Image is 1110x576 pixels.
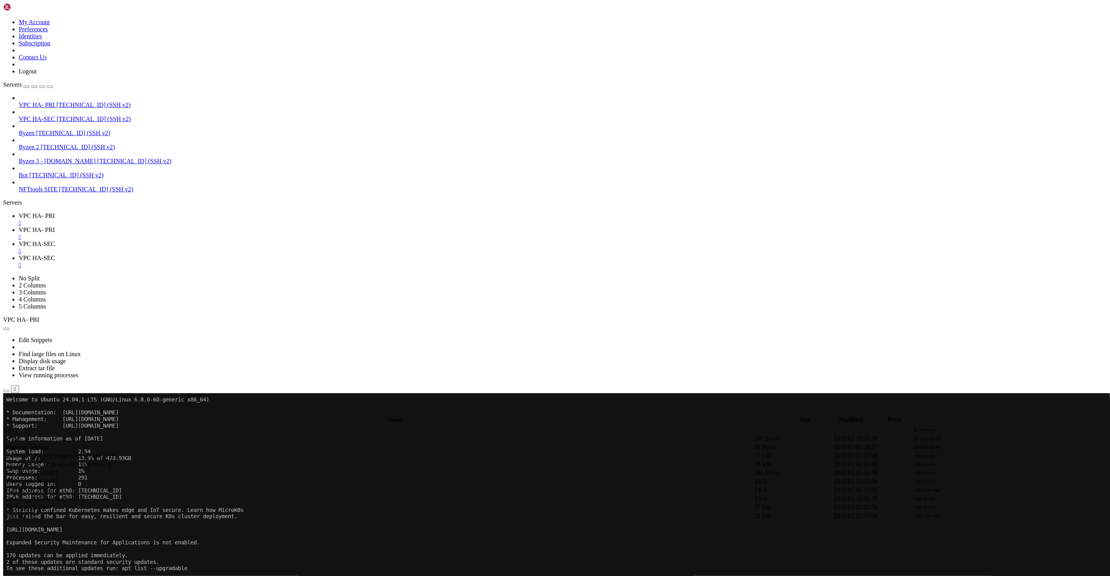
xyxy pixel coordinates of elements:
x-row: See [URL][DOMAIN_NAME] or run: sudo pro status [3,191,1008,198]
a: Edit Snippets [19,337,52,343]
div: (19, 34) [66,224,69,230]
td: [DATE] 18:56:58 [834,435,913,442]
td: -rw-r--r-- [913,460,992,468]
td: [DATE] 18:56:58 [834,469,913,477]
span: [TECHNICAL_ID] (SSH v2) [59,186,133,193]
td: 2 KB [754,486,833,494]
x-row: Welcome to Ubuntu 24.04.1 LTS (GNU/Linux 6.8.0-60-generic x86_64) [3,3,1008,10]
td: -rw-rw-rw- [913,512,992,520]
li: Bot [TECHNICAL_ID] (SSH v2) [19,165,1107,179]
span: .. [4,426,10,433]
td: [DATE] 22:57:08 [834,512,913,520]
a: Servers [3,81,53,88]
a: 2 Columns [19,282,46,289]
th: Size: activate to sort column ascending [788,416,822,424]
span: [TECHNICAL_ID] (SSH v2) [57,116,131,122]
x-row: IPv6 address for eth0: [TECHNICAL_ID] [3,127,1008,133]
a: VPC HA-SEC [TECHNICAL_ID] (SSH v2) [19,116,1107,123]
a: VPC HA- PRI [19,212,1107,226]
td: -rw-r--r-- [913,452,992,460]
a: Ryzen 2 [TECHNICAL_ID] (SSH v2) [19,144,1107,151]
x-row: * Management: [URL][DOMAIN_NAME] [3,23,1008,29]
x-row: Usage of /: 13.9% of 478.93GB [3,62,1008,68]
span: Ryzen [19,130,34,136]
x-row: Usage of /: 7.6% of 472.35GB [3,62,1008,68]
span:  [4,495,7,502]
td: 163 Bytes [754,469,833,477]
x-row: * Documentation: [URL][DOMAIN_NAME] [3,16,1008,23]
x-row: * Support: [URL][DOMAIN_NAME] [3,29,1008,36]
x-row: *** System restart required *** [3,211,1008,218]
x-row: just raised the bar for easy, resilient and secure K8s cluster deployment. [3,120,1008,127]
a: My Account [19,19,50,25]
x-row: 170 updates can be applied immediately. [3,159,1008,166]
a: VPC HA-SEC [19,241,1107,255]
a: 5 Columns [19,303,46,310]
li: Ryzen 2 [TECHNICAL_ID] (SSH v2) [19,137,1107,151]
td: [DATE] 02:25:56 [834,503,913,511]
x-row: System information as of [DATE] [3,42,1008,49]
a: Preferences [19,26,48,32]
x-row: Swap usage: 0% [3,75,1008,81]
a: 4 Columns [19,296,46,303]
td: -rw-r--r-- [913,469,992,477]
a: VPC HA-SEC [19,255,1107,269]
span: [TECHNICAL_ID] (SSH v2) [29,172,103,178]
li: Ryzen [TECHNICAL_ID] (SSH v2) [19,123,1107,137]
a: Logout [19,68,37,75]
x-row: Users logged in: 0 [3,87,1008,94]
a: 3 Columns [19,289,46,296]
td: [DATE] 18:56:58 [834,495,913,503]
li: Ryzen 3 - [DOMAIN_NAME] [TECHNICAL_ID] (SSH v2) [19,151,1107,165]
td: -rw-rw-rw- [913,486,992,494]
a: Ryzen 3 - [DOMAIN_NAME] [TECHNICAL_ID] (SSH v2) [19,158,1107,165]
x-row: *** System restart required *** [3,204,1008,211]
div: (19, 32) [66,211,69,218]
x-row: root@vps2926751:~# [3,224,1008,230]
x-row: 112 updates can be applied immediately. [3,159,1008,166]
x-row: IPv4 address for br-81fab7b26d26: [TECHNICAL_ID] [3,100,1008,107]
span: Ryzen 3 - [DOMAIN_NAME] [19,158,96,164]
th: Perm.: activate to sort column ascending [881,416,910,424]
a: Bot [TECHNICAL_ID] (SSH v2) [19,172,1107,179]
td: 22 KB [754,512,833,520]
x-row: Enable ESM Apps to receive additional future security updates. [3,178,1008,185]
span: [TECHNICAL_ID] (SSH v2) [56,102,130,108]
x-row: System load: 2.54 [3,55,1008,62]
span: apikeys2_[DOMAIN_NAME] [4,495,83,502]
span: bk_haproxy.cfg [4,504,46,510]
span: [DOMAIN_NAME] [4,469,58,476]
x-row: Processes: 247 [3,81,1008,88]
x-row: root@vps2751094:~# [3,211,1008,218]
a: Find large files on Linux [19,351,81,357]
span: [TECHNICAL_ID] (SSH v2) [36,130,110,136]
span: VPC HA- PRI [3,316,39,323]
x-row: Swap usage: 1% [3,75,1008,81]
x-row: Expanded Security Maintenance for Applications is not enabled. [3,146,1008,153]
a: Subscription [19,40,50,46]
x-row: System load: 0.6240234375 [3,55,1008,62]
span: VPC HA- PRI [19,226,55,233]
span: [TECHNICAL_ID] (SSH v2) [41,144,115,150]
th: Name: activate to sort column descending [4,416,787,424]
a: Display disk usage [19,358,66,364]
td: 158 Bytes [754,435,833,442]
x-row: See [URL][DOMAIN_NAME] or run: sudo pro status [3,185,1008,192]
li: VPC HA- PRI [TECHNICAL_ID] (SSH v2) [19,95,1107,109]
x-row: * Strictly confined Kubernetes makes edge and IoT secure. Learn how MicroK8s [3,114,1008,120]
span: VPC HA-SEC [19,255,55,261]
x-row: Memory usage: 12% [3,68,1008,75]
x-row: Processes: 291 [3,81,1008,88]
span: 26122024_bk_w_magiceden_haproxy.cfg [4,461,112,467]
span:  [4,461,7,467]
x-row: Memory usage: 11% [3,68,1008,75]
td: 88 Bytes [754,443,833,451]
span: [DOMAIN_NAME] [4,487,58,493]
a: VPC HA- PRI [19,226,1107,241]
th: Modified: activate to sort column ascending [822,416,880,424]
a:  [19,234,1107,241]
span: NFTtools SITE [19,186,57,193]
